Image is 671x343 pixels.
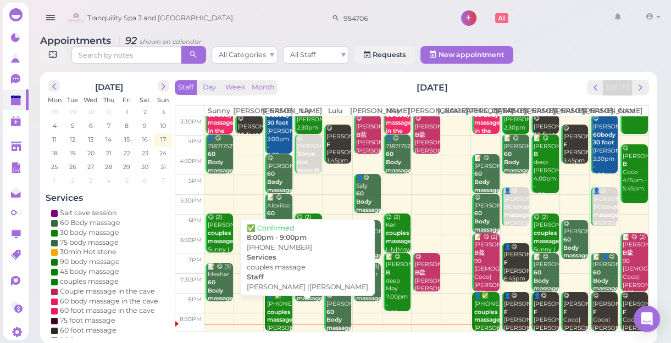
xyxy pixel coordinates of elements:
b: 60 Body massage [208,150,234,173]
span: 1 [52,176,57,185]
span: 6 [88,121,94,131]
div: 👤😋 7187175273 May|Sunny 4:00pm - 5:00pm [207,134,233,207]
span: 20 [86,148,96,158]
div: 😋 [PERSON_NAME] [PERSON_NAME]|[PERSON_NAME] 3:30pm - 4:30pm [356,115,381,179]
span: 23 [141,148,149,158]
span: Appointments [40,35,114,46]
b: 60 Body massage [474,170,500,193]
b: 60 Body massage [474,210,500,233]
button: next [632,80,649,95]
b: Staff [247,273,264,281]
div: Couple massage in the cave [60,286,155,296]
button: Month [248,80,278,95]
b: 60 body massage in the cave [474,111,500,143]
th: [PERSON_NAME] [466,106,495,116]
span: 4pm [188,138,202,145]
div: 👤😋 Saly [PERSON_NAME] 5:00pm - 6:00pm [356,174,381,246]
h4: Services [46,193,172,203]
b: 60 Body massage [326,308,352,331]
span: 7 [106,121,112,131]
span: Tranquility Spa 3 and [GEOGRAPHIC_DATA] [87,3,233,33]
span: 22 [123,148,131,158]
b: B [386,269,390,276]
b: F [326,141,330,148]
b: 30 foot massage [237,131,263,147]
span: All Categories [219,50,266,59]
span: 8pm [188,296,202,303]
div: 30min Hot stone [60,247,117,257]
span: 3:30pm [180,118,202,125]
b: 60 Body massage [267,170,293,193]
i: 92 [119,35,202,46]
div: 👤😋 [PERSON_NAME] [PERSON_NAME]|[PERSON_NAME] 5:20pm - 6:20pm [592,187,618,260]
th: [PERSON_NAME] [350,106,379,116]
div: 60 body massage in the cave [60,296,158,306]
th: Lily [292,106,321,116]
b: couples massage [267,308,293,324]
b: 60 Body massage [208,279,234,302]
span: 13 [87,134,95,144]
div: 😋 (2) [PERSON_NAME] Sunny |[PERSON_NAME] 6:00pm - 7:00pm [533,213,559,286]
button: next [158,80,169,92]
button: Day [196,80,223,95]
span: 10 [159,121,167,131]
span: 29 [122,162,131,172]
div: 😋 [PERSON_NAME] [PERSON_NAME]|Lulu 3:45pm - 4:45pm [563,125,589,181]
b: B [534,150,538,158]
div: Open Intercom Messenger [634,306,660,332]
span: 6 [142,176,148,185]
th: [PERSON_NAME] [234,106,263,116]
b: 60 Body massage [563,236,589,259]
div: couples massage [60,277,119,286]
span: 16 [141,134,149,144]
span: 1 [125,107,129,117]
span: 4 [52,121,58,131]
span: 4 [106,176,112,185]
span: 31 [105,107,113,117]
span: 25 [50,162,59,172]
span: 14 [104,134,113,144]
div: 75 body massage [60,238,119,248]
th: [PERSON_NAME] [408,106,437,116]
b: 60 Body massage [504,150,530,173]
b: 60 Body massage [593,269,619,292]
div: 😋 (2) Keri Lily|May 6:00pm - 7:00pm [296,213,322,278]
span: Mon [48,96,62,104]
span: 2 [70,176,75,185]
input: Search by notes [71,46,181,64]
button: prev [48,80,60,92]
div: 😋 (2) [PERSON_NAME] Sunny |[PERSON_NAME] 6:00pm - 7:00pm [207,213,233,286]
b: F [504,259,508,266]
div: 📝 😋 [PERSON_NAME] Deep [PERSON_NAME] 4:00pm - 5:00pm [503,134,529,215]
span: 3 [88,176,93,185]
b: F [563,308,567,316]
div: 😋 [PERSON_NAME] [PERSON_NAME] 4:30pm - 5:30pm [267,154,292,227]
small: shown on calendar [140,38,202,46]
span: 8:30pm [180,316,202,323]
div: 📝 👤😋 [PERSON_NAME] women [PERSON_NAME] 7:00pm - 8:00pm [592,253,618,334]
span: 12 [69,134,76,144]
span: 28 [50,107,59,117]
h2: [DATE] [417,81,448,94]
div: 📝 😋 [PERSON_NAME] deep [PERSON_NAME] 4:00pm - 5:30pm [533,134,559,199]
span: 6:30pm [180,237,202,244]
button: prev [587,80,604,95]
b: B [623,160,627,167]
div: [PERSON_NAME] |[PERSON_NAME] [247,282,368,292]
th: [PERSON_NAME] [524,106,553,116]
span: 9 [142,121,148,131]
b: B盐 [356,131,367,138]
span: 26 [68,162,77,172]
div: 👤😋 [PERSON_NAME] [PERSON_NAME]|[PERSON_NAME] 5:20pm - 6:20pm [503,187,529,260]
span: Fri [123,96,131,104]
th: Lulu [321,106,350,116]
b: 60 body massage in the cave [386,111,412,143]
span: 21 [105,148,113,158]
span: 31 [159,162,167,172]
div: 😋 [PERSON_NAME] [PERSON_NAME]|Lulu 3:45pm - 4:45pm [326,125,352,181]
div: ✅ Confirmed [247,223,368,233]
b: 8:00pm - 9:00pm [247,233,307,241]
span: 5:30pm [180,197,202,204]
span: 4:30pm [180,158,202,165]
b: F [623,308,626,316]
